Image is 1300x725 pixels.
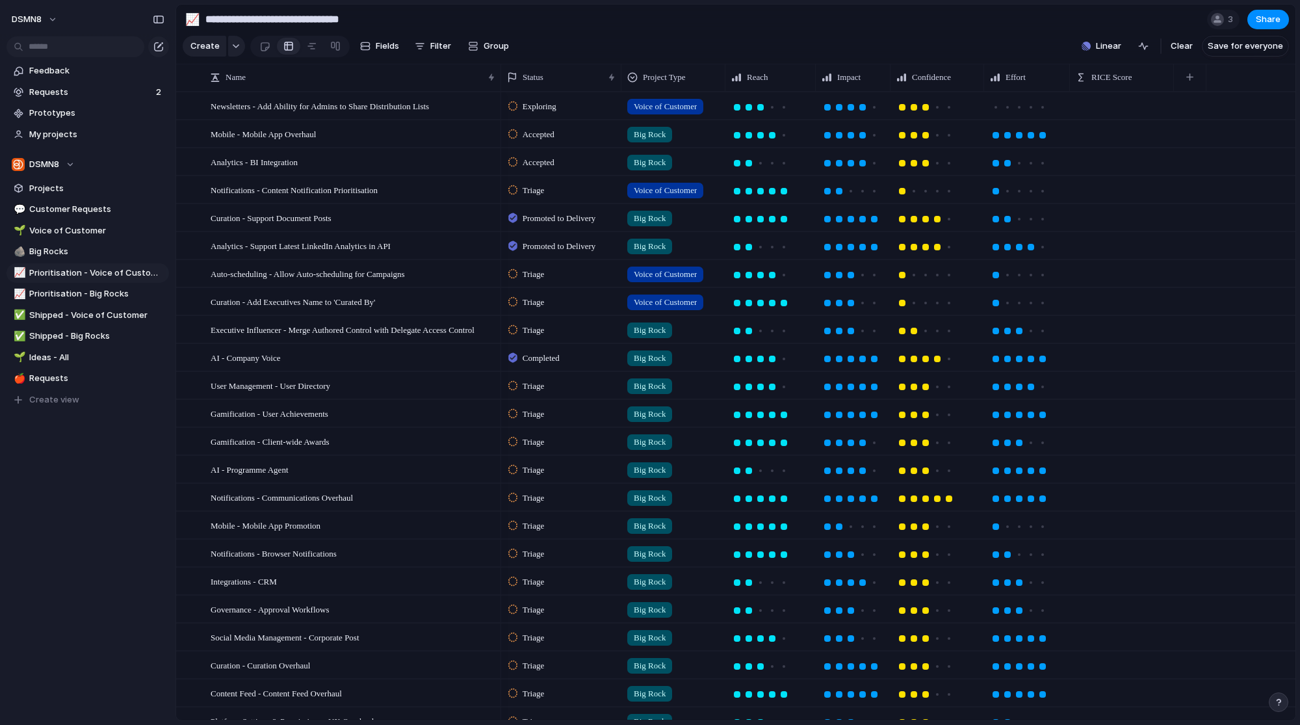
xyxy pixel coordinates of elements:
[29,64,164,77] span: Feedback
[14,308,23,323] div: ✅
[523,464,544,477] span: Triage
[523,547,544,560] span: Triage
[634,659,666,672] span: Big Rock
[211,629,359,644] span: Social Media Management - Corporate Post
[211,294,375,309] span: Curation - Add Executives Name to 'Curated By'
[6,179,169,198] a: Projects
[6,83,169,102] a: Requests2
[6,284,169,304] a: 📈Prioritisation - Big Rocks
[211,322,474,337] span: Executive Influencer - Merge Authored Control with Delegate Access Control
[1165,36,1198,57] button: Clear
[12,372,25,385] button: 🍎
[837,71,861,84] span: Impact
[211,406,328,421] span: Gamification - User Achievements
[6,326,169,346] a: ✅Shipped - Big Rocks
[523,268,544,281] span: Triage
[29,267,164,280] span: Prioritisation - Voice of Customer
[190,40,220,53] span: Create
[634,520,666,533] span: Big Rock
[523,408,544,421] span: Triage
[12,287,25,300] button: 📈
[12,13,42,26] span: DSMN8
[634,212,666,225] span: Big Rock
[6,103,169,123] a: Prototypes
[12,309,25,322] button: ✅
[211,573,277,588] span: Integrations - CRM
[226,71,246,84] span: Name
[1208,40,1283,53] span: Save for everyone
[211,518,320,533] span: Mobile - Mobile App Promotion
[14,287,23,302] div: 📈
[29,245,164,258] span: Big Rocks
[29,182,164,195] span: Projects
[523,352,560,365] span: Completed
[634,492,666,505] span: Big Rock
[1256,13,1280,26] span: Share
[634,184,697,197] span: Voice of Customer
[29,372,164,385] span: Requests
[156,86,164,99] span: 2
[376,40,399,53] span: Fields
[1091,71,1132,84] span: RICE Score
[6,9,64,30] button: DSMN8
[29,330,164,343] span: Shipped - Big Rocks
[523,380,544,393] span: Triage
[484,40,509,53] span: Group
[12,267,25,280] button: 📈
[29,351,164,364] span: Ideas - All
[183,36,226,57] button: Create
[523,128,554,141] span: Accepted
[523,156,554,169] span: Accepted
[523,575,544,588] span: Triage
[523,240,596,253] span: Promoted to Delivery
[634,436,666,449] span: Big Rock
[6,306,169,325] a: ✅Shipped - Voice of Customer
[634,603,666,616] span: Big Rock
[634,268,697,281] span: Voice of Customer
[211,350,280,365] span: AI - Company Voice
[523,296,544,309] span: Triage
[211,685,342,700] span: Content Feed - Content Feed Overhaul
[523,100,556,113] span: Exploring
[6,200,169,219] a: 💬Customer Requests
[6,263,169,283] div: 📈Prioritisation - Voice of Customer
[12,245,25,258] button: 🪨
[14,329,23,344] div: ✅
[14,202,23,217] div: 💬
[211,601,329,616] span: Governance - Approval Workflows
[430,40,451,53] span: Filter
[6,348,169,367] a: 🌱Ideas - All
[634,631,666,644] span: Big Rock
[14,265,23,280] div: 📈
[6,369,169,388] a: 🍎Requests
[634,408,666,421] span: Big Rock
[211,182,378,197] span: Notifications - Content Notification Prioritisation
[211,98,429,113] span: Newsletters - Add Ability for Admins to Share Distribution Lists
[409,36,456,57] button: Filter
[1006,71,1026,84] span: Effort
[6,125,169,144] a: My projects
[29,393,79,406] span: Create view
[29,224,164,237] span: Voice of Customer
[1247,10,1289,29] button: Share
[29,158,59,171] span: DSMN8
[6,390,169,410] button: Create view
[29,309,164,322] span: Shipped - Voice of Customer
[1202,36,1289,57] button: Save for everyone
[523,324,544,337] span: Triage
[1096,40,1121,53] span: Linear
[634,575,666,588] span: Big Rock
[12,330,25,343] button: ✅
[912,71,951,84] span: Confidence
[523,184,544,197] span: Triage
[643,71,686,84] span: Project Type
[211,210,331,225] span: Curation - Support Document Posts
[523,492,544,505] span: Triage
[211,657,310,672] span: Curation - Curation Overhaul
[6,221,169,241] a: 🌱Voice of Customer
[12,224,25,237] button: 🌱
